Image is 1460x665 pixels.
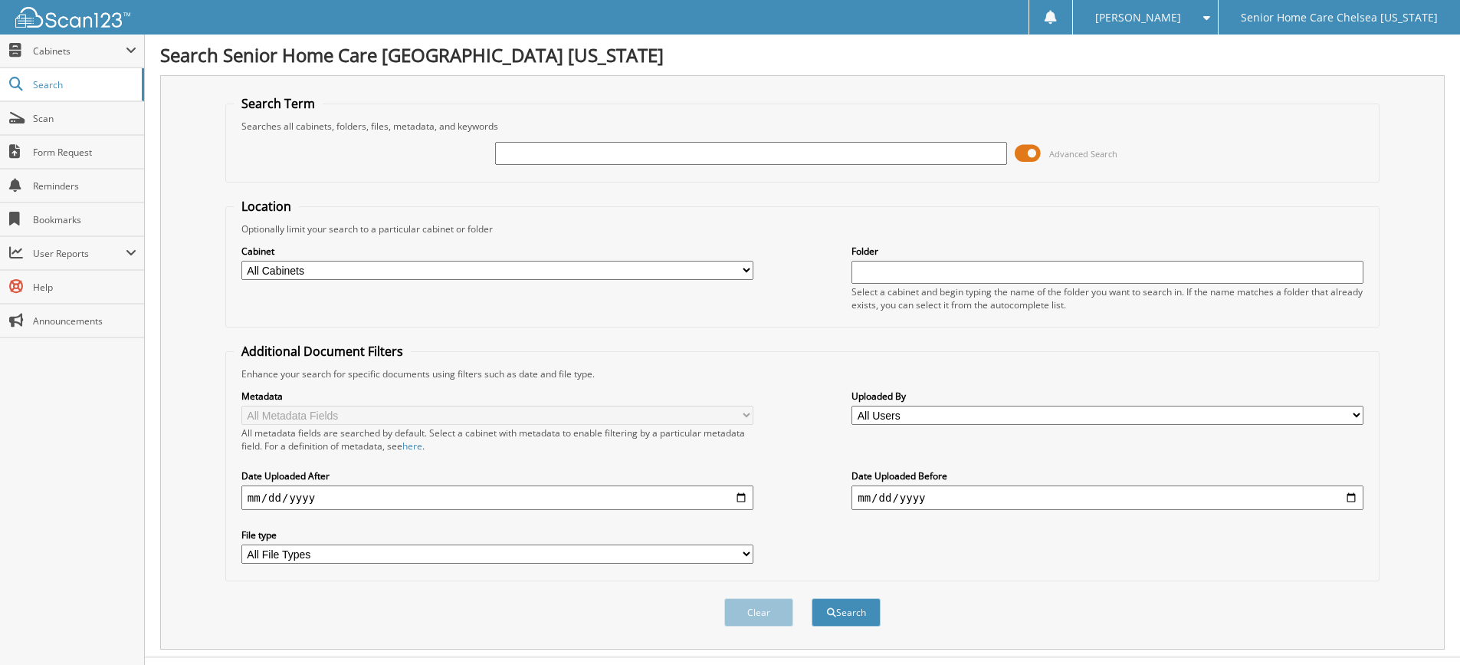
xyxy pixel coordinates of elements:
[234,222,1371,235] div: Optionally limit your search to a particular cabinet or folder
[1241,13,1438,22] span: Senior Home Care Chelsea [US_STATE]
[234,95,323,112] legend: Search Term
[1049,148,1117,160] span: Advanced Search
[33,78,134,91] span: Search
[724,598,793,627] button: Clear
[160,42,1445,67] h1: Search Senior Home Care [GEOGRAPHIC_DATA] [US_STATE]
[234,343,411,360] legend: Additional Document Filters
[851,486,1363,510] input: end
[33,112,136,125] span: Scan
[1095,13,1181,22] span: [PERSON_NAME]
[33,247,126,260] span: User Reports
[812,598,881,627] button: Search
[851,469,1363,482] label: Date Uploaded Before
[234,367,1371,380] div: Enhance your search for specific documents using filters such as date and file type.
[241,245,753,258] label: Cabinet
[851,285,1363,311] div: Select a cabinet and begin typing the name of the folder you want to search in. If the name match...
[851,390,1363,403] label: Uploaded By
[33,314,136,328] span: Announcements
[33,179,136,193] span: Reminders
[241,528,753,542] label: File type
[241,486,753,510] input: start
[33,146,136,159] span: Form Request
[234,120,1371,133] div: Searches all cabinets, folders, files, metadata, and keywords
[241,390,753,403] label: Metadata
[15,7,130,28] img: scan123-logo-white.svg
[402,439,422,453] a: here
[241,469,753,482] label: Date Uploaded After
[33,44,126,58] span: Cabinets
[33,213,136,226] span: Bookmarks
[241,426,753,453] div: All metadata fields are searched by default. Select a cabinet with metadata to enable filtering b...
[33,281,136,294] span: Help
[851,245,1363,258] label: Folder
[234,198,299,215] legend: Location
